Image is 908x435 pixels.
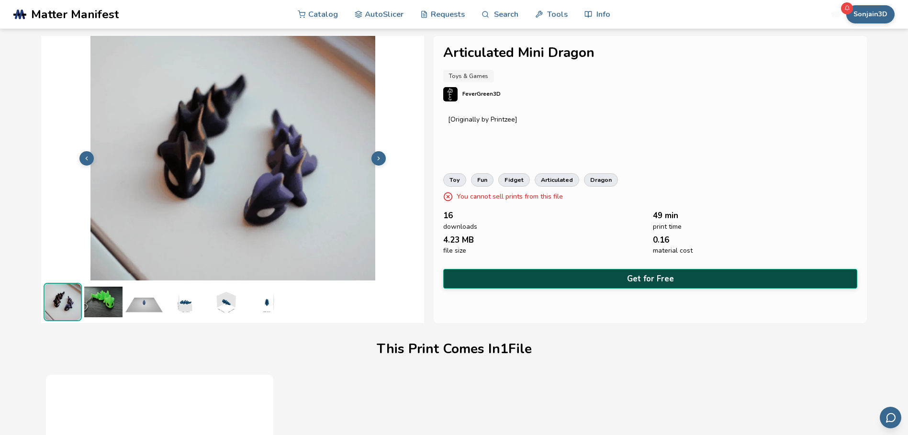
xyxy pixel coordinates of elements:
[448,116,852,123] div: [Originally by Printzee]
[443,269,857,289] button: Get for Free
[535,173,579,187] a: articulated
[498,173,530,187] a: fidget
[653,211,678,220] span: 49 min
[653,223,682,231] span: print time
[443,235,474,245] span: 4.23 MB
[443,247,466,255] span: file size
[31,8,119,21] span: Matter Manifest
[462,89,501,99] p: FeverGreen3D
[457,191,563,201] p: You cannot sell prints from this file
[206,283,245,321] img: 1_3D_Dimensions
[443,211,453,220] span: 16
[443,87,458,101] img: FeverGreen3D's profile
[443,45,857,60] h1: Articulated Mini Dragon
[653,247,693,255] span: material cost
[653,235,669,245] span: 0.16
[443,87,857,111] a: FeverGreen3D's profileFeverGreen3D
[125,283,163,321] img: 1_Print_Preview
[443,223,477,231] span: downloads
[377,342,532,357] h1: This Print Comes In 1 File
[166,283,204,321] img: 1_3D_Dimensions
[443,70,494,82] a: Toys & Games
[471,173,493,187] a: fun
[880,407,901,428] button: Send feedback via email
[247,283,285,321] img: 1_3D_Dimensions
[846,5,895,23] button: Sonjain3D
[584,173,618,187] a: dragon
[443,173,466,187] a: toy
